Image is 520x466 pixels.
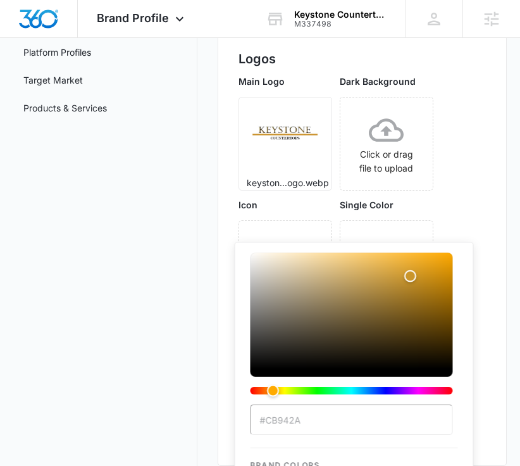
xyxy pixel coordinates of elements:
div: account id [294,20,387,28]
p: keyston...ogo.webp [247,176,324,189]
p: Icon [238,198,332,211]
h2: Logos [238,49,486,68]
p: Single Color [340,198,433,211]
div: Color [251,253,453,369]
div: Click or drag file to upload [340,236,433,299]
a: Target Market [23,73,83,87]
input: color-picker-input [251,405,453,435]
div: Hue [251,387,453,394]
p: Dark Background [340,75,433,88]
span: Click or drag file to upload [340,221,433,313]
a: Platform Profiles [23,46,91,59]
div: color-picker [251,253,453,405]
span: Brand Profile [97,11,169,25]
p: Main Logo [238,75,332,88]
div: Click or drag file to upload [239,236,331,299]
img: User uploaded logo [251,122,320,145]
div: account name [294,9,387,20]
span: Click or drag file to upload [340,98,433,190]
a: Products & Services [23,101,107,115]
div: Click or drag file to upload [340,113,433,175]
span: Click or drag file to upload [239,221,331,313]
